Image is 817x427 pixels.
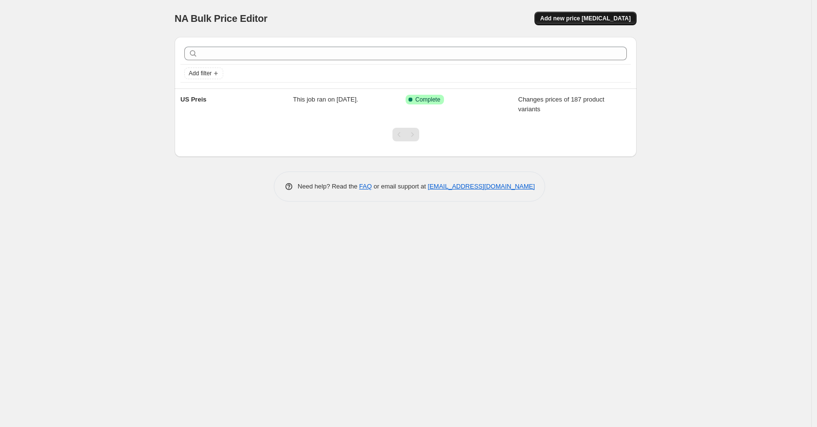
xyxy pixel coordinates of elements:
button: Add new price [MEDICAL_DATA] [534,12,637,25]
span: Add new price [MEDICAL_DATA] [540,15,631,22]
span: Add filter [189,69,212,77]
a: [EMAIL_ADDRESS][DOMAIN_NAME] [428,183,535,190]
nav: Pagination [392,128,419,141]
span: Complete [415,96,440,103]
span: NA Bulk Price Editor [175,13,267,24]
span: This job ran on [DATE]. [293,96,358,103]
span: or email support at [372,183,428,190]
button: Add filter [184,68,223,79]
span: Changes prices of 187 product variants [518,96,604,113]
a: FAQ [359,183,372,190]
span: US Preis [180,96,206,103]
span: Need help? Read the [298,183,359,190]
